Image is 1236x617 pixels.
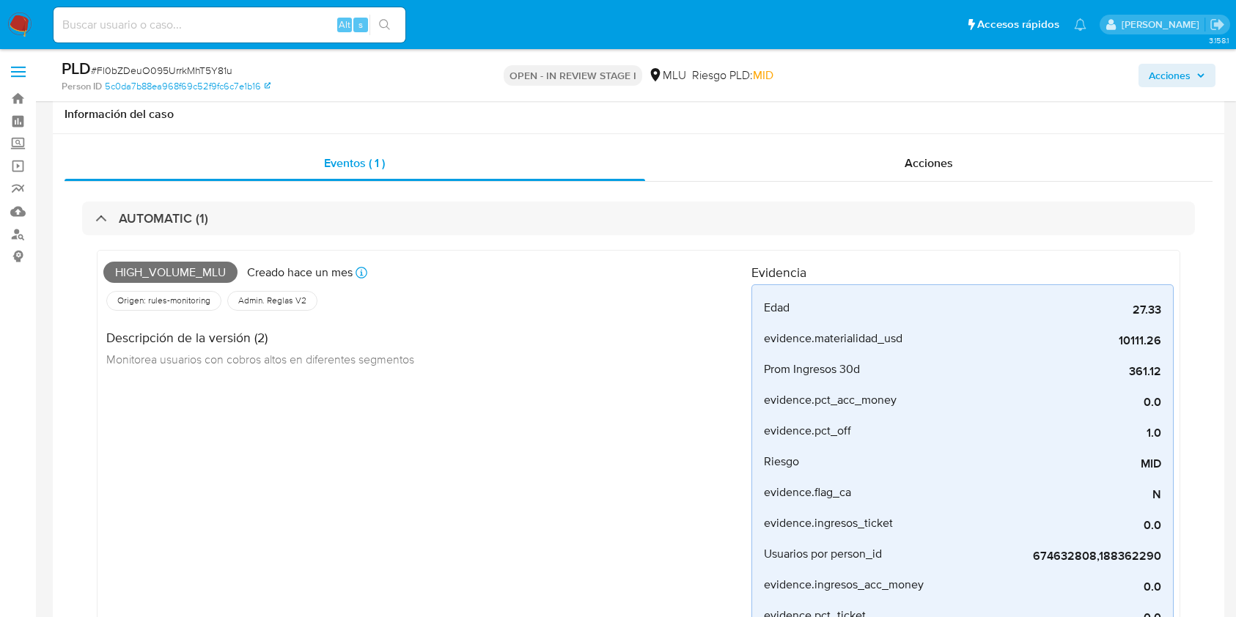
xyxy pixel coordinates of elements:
[106,330,414,346] h4: Descripción de la versión (2)
[358,18,363,32] span: s
[905,155,953,171] span: Acciones
[54,15,405,34] input: Buscar usuario o caso...
[103,262,238,284] span: High_volume_mlu
[1122,18,1204,32] p: ximena.felix@mercadolibre.com
[91,63,232,78] span: # Fl0bZDeuO095UrrkMhT5Y81u
[65,107,1213,122] h1: Información del caso
[339,18,350,32] span: Alt
[1210,17,1225,32] a: Salir
[1074,18,1086,31] a: Notificaciones
[1149,64,1191,87] span: Acciones
[62,56,91,80] b: PLD
[106,351,414,367] span: Monitorea usuarios con cobros altos en diferentes segmentos
[324,155,385,171] span: Eventos ( 1 )
[692,67,773,84] span: Riesgo PLD:
[105,80,271,93] a: 5c0da7b88ea968f69c52f9fc6c7e1b16
[369,15,400,35] button: search-icon
[82,202,1195,235] div: AUTOMATIC (1)
[753,67,773,84] span: MID
[62,80,102,93] b: Person ID
[237,295,308,306] span: Admin. Reglas V2
[504,65,642,86] p: OPEN - IN REVIEW STAGE I
[977,17,1059,32] span: Accesos rápidos
[119,210,208,226] h3: AUTOMATIC (1)
[116,295,212,306] span: Origen: rules-monitoring
[1138,64,1215,87] button: Acciones
[247,265,353,281] p: Creado hace un mes
[648,67,686,84] div: MLU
